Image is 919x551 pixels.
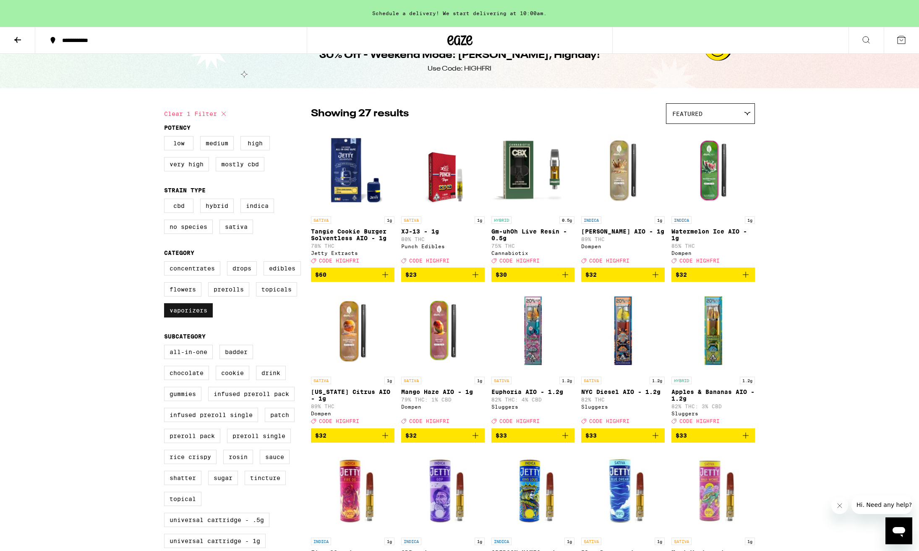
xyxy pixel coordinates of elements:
label: Chocolate [164,366,209,380]
legend: Strain Type [164,187,206,194]
p: NYC Diesel AIO - 1.2g [581,388,665,395]
a: Open page for Mango Haze AIO - 1g from Dompen [401,289,485,428]
label: CBD [164,199,193,213]
label: Medium [200,136,234,150]
a: Open page for Tangie Cookie Burger Solventless AIO - 1g from Jetty Extracts [311,128,394,268]
p: HYBRID [671,377,692,384]
span: CODE HIGHFRI [679,419,720,424]
p: SATIVA [581,538,601,545]
iframe: Button to launch messaging window [885,517,912,544]
p: 1g [564,538,574,545]
span: CODE HIGHFRI [319,258,359,263]
p: 1.2g [650,377,665,384]
label: Indica [240,199,274,213]
legend: Subcategory [164,333,206,340]
img: Dompen - King Louis XIII AIO - 1g [581,128,665,212]
a: Open page for Apples & Bananas AIO - 1.2g from Sluggers [671,289,755,428]
label: Concentrates [164,261,220,275]
p: Apples & Bananas AIO - 1.2g [671,388,755,402]
label: Sativa [219,220,253,234]
span: CODE HIGHFRI [679,258,720,263]
p: INDICA [401,538,421,545]
button: Add to bag [401,428,485,443]
img: Dompen - California Citrus AIO - 1g [311,289,394,373]
label: Low [164,136,193,150]
span: $32 [315,432,326,439]
label: Universal Cartridge - 1g [164,534,266,548]
span: CODE HIGHFRI [409,258,449,263]
div: Sluggers [581,404,665,409]
label: Drops [227,261,257,275]
span: CODE HIGHFRI [589,258,629,263]
label: Tincture [245,471,286,485]
p: SATIVA [401,377,421,384]
a: Open page for King Louis XIII AIO - 1g from Dompen [581,128,665,268]
label: Prerolls [208,282,249,296]
div: Punch Edibles [401,244,485,249]
a: Open page for California Citrus AIO - 1g from Dompen [311,289,394,428]
button: Add to bag [401,268,485,282]
label: Universal Cartridge - .5g [164,513,269,527]
img: Sluggers - Apples & Bananas AIO - 1.2g [671,289,755,373]
label: Shatter [164,471,201,485]
div: Sluggers [491,404,575,409]
button: Add to bag [311,428,394,443]
span: $60 [315,271,326,278]
p: 1g [384,216,394,224]
img: Jetty Extracts - King Louis - 1g [491,449,575,533]
label: Topicals [256,282,297,296]
label: All-In-One [164,345,213,359]
button: Add to bag [491,268,575,282]
p: SATIVA [311,216,331,224]
p: Mango Haze AIO - 1g [401,388,485,395]
span: $23 [405,271,417,278]
img: Punch Edibles - XJ-13 - 1g [410,128,475,212]
p: 80% THC [401,236,485,242]
p: Tangie Cookie Burger Solventless AIO - 1g [311,228,394,241]
label: Infused Preroll Pack [208,387,295,401]
p: 89% THC [581,236,665,242]
img: Jetty Extracts - Blue Dream - 1g [581,449,665,533]
p: [US_STATE] Citrus AIO - 1g [311,388,394,402]
p: SATIVA [401,216,421,224]
p: XJ-13 - 1g [401,228,485,235]
img: Dompen - Mango Haze AIO - 1g [401,289,485,373]
span: $30 [496,271,507,278]
span: $32 [405,432,417,439]
label: Sugar [208,471,238,485]
label: Edibles [264,261,301,275]
button: Add to bag [581,428,665,443]
p: 1g [745,538,755,545]
img: Sluggers - NYC Diesel AIO - 1.2g [581,289,665,373]
label: Badder [219,345,253,359]
div: Jetty Extracts [311,250,394,256]
img: Jetty Extracts - GDP - 1g [401,449,485,533]
span: CODE HIGHFRI [409,419,449,424]
p: SATIVA [491,377,512,384]
p: 0.5g [559,216,574,224]
iframe: Message from company [851,496,912,514]
p: 1g [475,377,485,384]
span: CODE HIGHFRI [499,419,540,424]
label: Drink [256,366,286,380]
p: SATIVA [581,377,601,384]
a: Open page for Gm-uhOh Live Resin - 0.5g from Cannabiotix [491,128,575,268]
div: Use Code: HIGHFRI [428,64,491,73]
p: 1g [384,538,394,545]
legend: Potency [164,124,191,131]
p: 78% THC [311,243,394,249]
a: Open page for NYC Diesel AIO - 1.2g from Sluggers [581,289,665,428]
p: 1.2g [740,377,755,384]
legend: Category [164,249,194,256]
label: Preroll Pack [164,429,220,443]
p: INDICA [671,216,692,224]
img: Dompen - Watermelon Ice AIO - 1g [671,128,755,212]
button: Add to bag [671,428,755,443]
p: SATIVA [311,377,331,384]
p: INDICA [311,538,331,545]
img: Jetty Extracts - Fire OG - 1g [311,449,394,533]
span: CODE HIGHFRI [319,419,359,424]
label: Topical [164,492,201,506]
p: 1g [475,216,485,224]
p: Euphoria AIO - 1.2g [491,388,575,395]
